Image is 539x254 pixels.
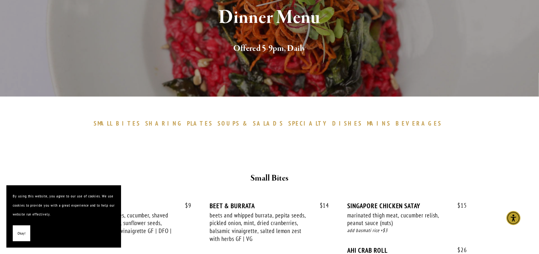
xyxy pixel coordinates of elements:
span: BITES [116,120,140,127]
span: 14 [313,202,329,209]
span: Okay! [18,229,25,238]
span: SMALL [94,120,113,127]
span: SOUPS [218,120,240,127]
div: marinated thigh meat, cucumber relish, peanut sauce (nuts) [348,211,449,227]
button: Okay! [13,225,30,242]
div: BEET & BURRATA [210,202,329,210]
a: SMALLBITES [94,120,144,127]
span: 9 [179,202,191,209]
span: 15 [451,202,467,209]
span: 26 [451,246,467,254]
p: By using this website, you agree to our use of cookies. We use cookies to provide you with a grea... [13,192,115,219]
div: mixed market lettuces, cucumber, shaved radish, pickled onion, sunflower seeds, parmesan, cranber... [72,211,173,243]
span: MAINS [367,120,391,127]
span: & [243,120,250,127]
strong: Small Bites [250,173,288,184]
span: $ [457,202,461,209]
span: SALADS [253,120,284,127]
span: $ [185,202,188,209]
a: MAINS [367,120,394,127]
span: PLATES [187,120,213,127]
a: SHARINGPLATES [145,120,216,127]
h2: Offered 5-9pm, Daily [84,42,455,55]
span: SPECIALTY [288,120,329,127]
div: Accessibility Menu [507,211,521,225]
h1: Dinner Menu [84,7,455,28]
a: BEVERAGES [396,120,445,127]
a: SPECIALTYDISHES [288,120,365,127]
div: add basmati rice +$3 [348,227,467,234]
span: SHARING [145,120,184,127]
div: SINGAPORE CHICKEN SATAY [348,202,467,210]
div: beets and whipped burrata, pepita seeds, pickled onion, mint, dried cranberries, balsamic vinaigr... [210,211,311,243]
span: BEVERAGES [396,120,442,127]
section: Cookie banner [6,185,121,248]
span: DISHES [332,120,363,127]
span: $ [320,202,323,209]
a: SOUPS&SALADS [218,120,287,127]
span: $ [457,246,461,254]
div: HOUSE SALAD [72,202,191,210]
